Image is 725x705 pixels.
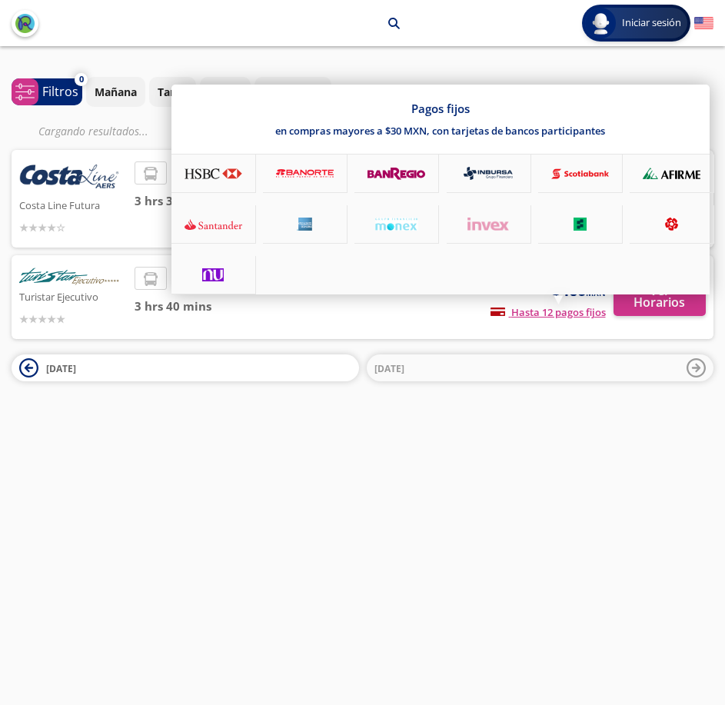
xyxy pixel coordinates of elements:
button: [DATE] [12,354,359,381]
span: 3 hrs 40 mins [135,298,305,315]
button: 0Filtros [12,78,82,105]
p: Noche [208,84,242,100]
img: Turistar Ejecutivo [19,267,119,288]
p: Turistar Ejecutivo [19,287,127,305]
p: Costa Line Futura [19,195,127,214]
span: 3 hrs 35 mins [135,192,305,210]
button: Madrugada [254,77,331,107]
img: Costa Line Futura [19,161,119,195]
p: Tarde [158,84,188,100]
button: back [12,10,38,37]
span: [DATE] [46,362,76,375]
button: Mañana [86,77,145,107]
button: Noche [200,77,251,107]
button: Tarde [149,77,196,107]
p: [GEOGRAPHIC_DATA] [217,15,326,32]
p: Mañana [95,84,137,100]
span: Iniciar sesión [616,15,687,31]
p: en compras mayores a $30 MXN, con tarjetas de bancos participantes [275,124,605,138]
span: Hasta 12 pagos fijos [491,305,606,319]
button: English [694,14,713,33]
span: [DATE] [374,362,404,375]
span: 0 [79,73,84,86]
p: Iguala [345,15,377,32]
em: Cargando resultados ... [38,124,148,138]
button: [DATE] [367,354,714,381]
p: Pagos fijos [411,101,470,116]
p: Filtros [42,82,78,101]
p: Madrugada [263,84,323,100]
